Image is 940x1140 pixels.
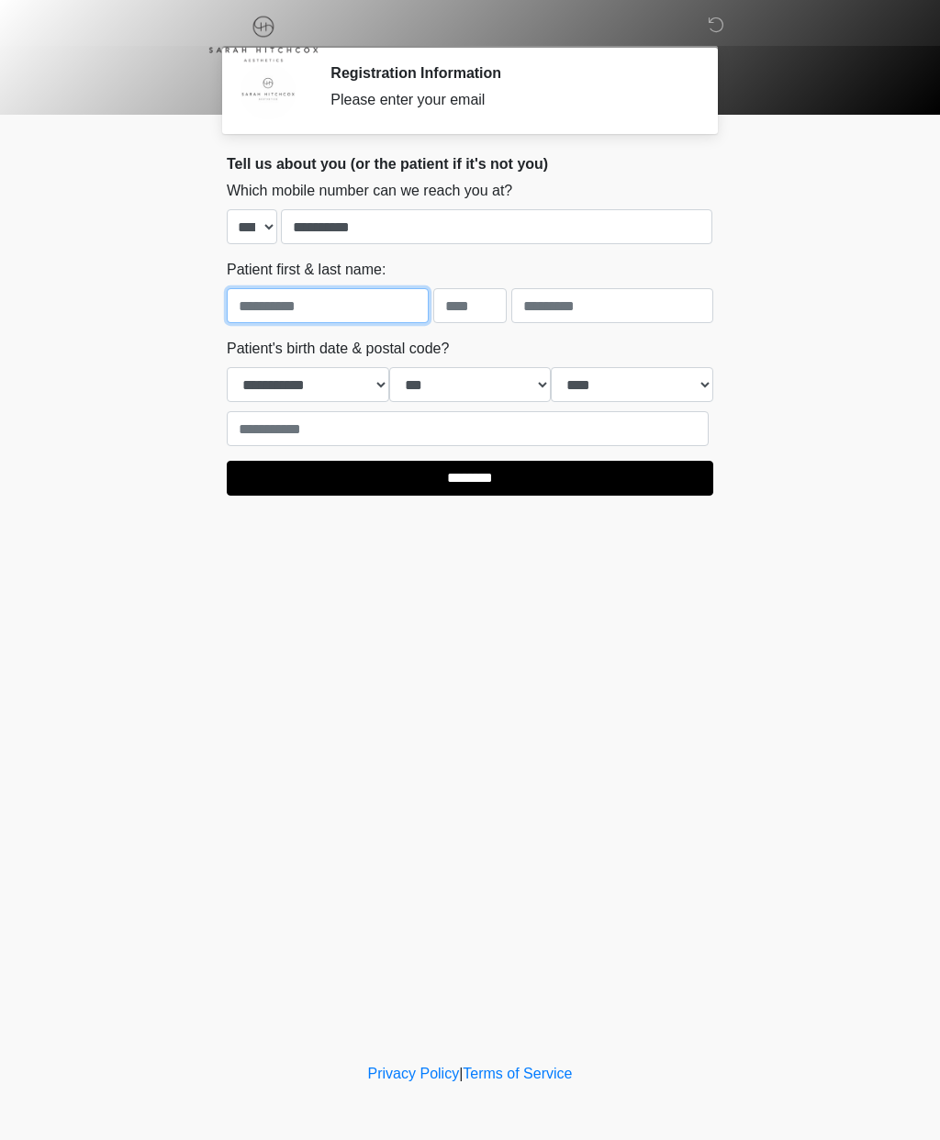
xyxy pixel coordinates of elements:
[227,338,449,360] label: Patient's birth date & postal code?
[241,64,296,119] img: Agent Avatar
[227,180,512,202] label: Which mobile number can we reach you at?
[227,155,713,173] h2: Tell us about you (or the patient if it's not you)
[330,89,686,111] div: Please enter your email
[368,1066,460,1081] a: Privacy Policy
[227,259,386,281] label: Patient first & last name:
[459,1066,463,1081] a: |
[463,1066,572,1081] a: Terms of Service
[208,14,319,62] img: Sarah Hitchcox Aesthetics Logo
